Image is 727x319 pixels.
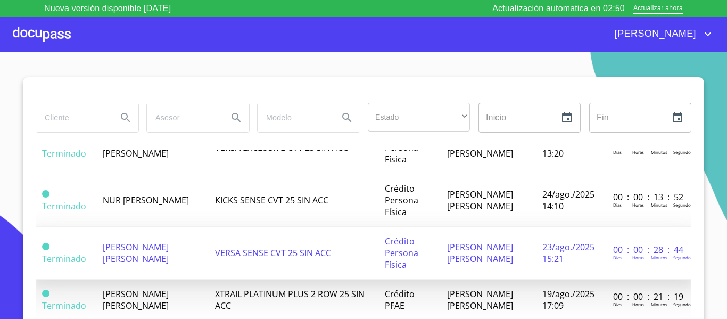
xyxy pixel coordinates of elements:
[607,26,714,43] button: account of current user
[42,190,49,198] span: Terminado
[368,103,470,132] div: ​
[42,290,49,297] span: Terminado
[613,202,622,208] p: Dias
[44,2,171,15] p: Nueva versión disponible [DATE]
[447,241,513,265] span: [PERSON_NAME] [PERSON_NAME]
[492,2,625,15] p: Actualización automatica en 02:50
[42,243,49,250] span: Terminado
[385,235,418,271] span: Crédito Persona Física
[542,288,594,312] span: 19/ago./2025 17:09
[673,202,693,208] p: Segundos
[613,149,622,155] p: Dias
[215,194,328,206] span: KICKS SENSE CVT 25 SIN ACC
[42,148,86,159] span: Terminado
[542,241,594,265] span: 23/ago./2025 15:21
[36,103,109,132] input: search
[651,301,667,307] p: Minutos
[613,191,685,203] p: 00 : 00 : 13 : 52
[385,288,415,312] span: Crédito PFAE
[103,241,169,265] span: [PERSON_NAME] [PERSON_NAME]
[633,3,683,14] span: Actualizar ahora
[215,247,331,259] span: VERSA SENSE CVT 25 SIN ACC
[613,301,622,307] p: Dias
[103,194,189,206] span: NUR [PERSON_NAME]
[542,189,594,212] span: 24/ago./2025 14:10
[224,105,249,130] button: Search
[42,200,86,212] span: Terminado
[613,255,622,260] p: Dias
[632,149,644,155] p: Horas
[258,103,330,132] input: search
[673,149,693,155] p: Segundos
[673,301,693,307] p: Segundos
[651,149,667,155] p: Minutos
[385,183,418,218] span: Crédito Persona Física
[215,288,365,312] span: XTRAIL PLATINUM PLUS 2 ROW 25 SIN ACC
[113,105,138,130] button: Search
[632,202,644,208] p: Horas
[632,255,644,260] p: Horas
[42,300,86,312] span: Terminado
[673,255,693,260] p: Segundos
[651,202,667,208] p: Minutos
[607,26,701,43] span: [PERSON_NAME]
[651,255,667,260] p: Minutos
[103,288,169,312] span: [PERSON_NAME] [PERSON_NAME]
[632,301,644,307] p: Horas
[147,103,219,132] input: search
[334,105,360,130] button: Search
[613,291,685,302] p: 00 : 00 : 21 : 19
[42,253,86,265] span: Terminado
[447,288,513,312] span: [PERSON_NAME] [PERSON_NAME]
[613,244,685,256] p: 00 : 00 : 28 : 44
[447,189,513,212] span: [PERSON_NAME] [PERSON_NAME]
